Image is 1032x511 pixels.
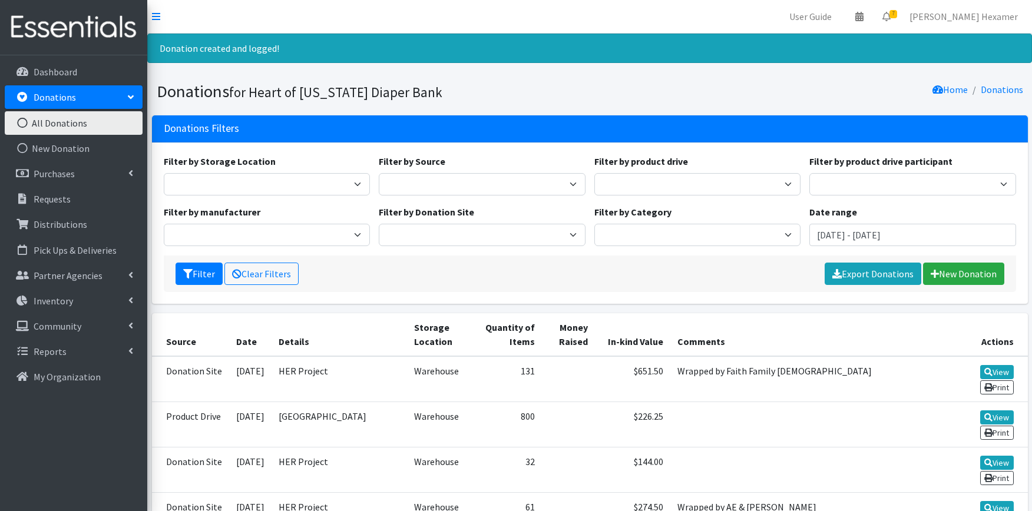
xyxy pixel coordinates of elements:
[477,313,542,356] th: Quantity of Items
[229,84,442,101] small: for Heart of [US_STATE] Diaper Bank
[595,447,670,493] td: $144.00
[595,401,670,447] td: $226.25
[5,314,143,338] a: Community
[379,154,445,168] label: Filter by Source
[176,263,223,285] button: Filter
[34,346,67,357] p: Reports
[477,447,542,493] td: 32
[34,320,81,332] p: Community
[229,401,272,447] td: [DATE]
[34,66,77,78] p: Dashboard
[152,356,230,402] td: Donation Site
[780,5,841,28] a: User Guide
[981,84,1023,95] a: Donations
[594,154,688,168] label: Filter by product drive
[272,356,407,402] td: HER Project
[407,356,477,402] td: Warehouse
[5,137,143,160] a: New Donation
[5,365,143,389] a: My Organization
[407,313,477,356] th: Storage Location
[5,187,143,211] a: Requests
[152,447,230,493] td: Donation Site
[34,270,102,281] p: Partner Agencies
[477,401,542,447] td: 800
[5,289,143,313] a: Inventory
[34,244,117,256] p: Pick Ups & Deliveries
[34,218,87,230] p: Distributions
[152,313,230,356] th: Source
[147,34,1032,63] div: Donation created and logged!
[5,238,143,262] a: Pick Ups & Deliveries
[407,401,477,447] td: Warehouse
[889,10,897,18] span: 7
[229,313,272,356] th: Date
[164,205,260,219] label: Filter by manufacturer
[272,313,407,356] th: Details
[5,60,143,84] a: Dashboard
[980,410,1014,424] a: View
[900,5,1027,28] a: [PERSON_NAME] Hexamer
[379,205,474,219] label: Filter by Donation Site
[34,168,75,180] p: Purchases
[932,84,968,95] a: Home
[5,111,143,135] a: All Donations
[5,264,143,287] a: Partner Agencies
[34,371,101,383] p: My Organization
[5,213,143,236] a: Distributions
[407,447,477,493] td: Warehouse
[825,263,921,285] a: Export Donations
[980,471,1014,485] a: Print
[961,313,1027,356] th: Actions
[923,263,1004,285] a: New Donation
[164,154,276,168] label: Filter by Storage Location
[152,401,230,447] td: Product Drive
[670,356,961,402] td: Wrapped by Faith Family [DEMOGRAPHIC_DATA]
[980,426,1014,440] a: Print
[272,447,407,493] td: HER Project
[34,193,71,205] p: Requests
[477,356,542,402] td: 131
[809,154,952,168] label: Filter by product drive participant
[34,295,73,307] p: Inventory
[980,380,1014,394] a: Print
[272,401,407,447] td: [GEOGRAPHIC_DATA]
[980,456,1014,470] a: View
[224,263,299,285] a: Clear Filters
[670,313,961,356] th: Comments
[5,8,143,47] img: HumanEssentials
[229,447,272,493] td: [DATE]
[542,313,595,356] th: Money Raised
[5,340,143,363] a: Reports
[164,122,239,135] h3: Donations Filters
[595,313,670,356] th: In-kind Value
[595,356,670,402] td: $651.50
[809,224,1016,246] input: January 1, 2011 - December 31, 2011
[809,205,857,219] label: Date range
[594,205,672,219] label: Filter by Category
[34,91,76,103] p: Donations
[157,81,586,102] h1: Donations
[5,162,143,185] a: Purchases
[980,365,1014,379] a: View
[229,356,272,402] td: [DATE]
[5,85,143,109] a: Donations
[873,5,900,28] a: 7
